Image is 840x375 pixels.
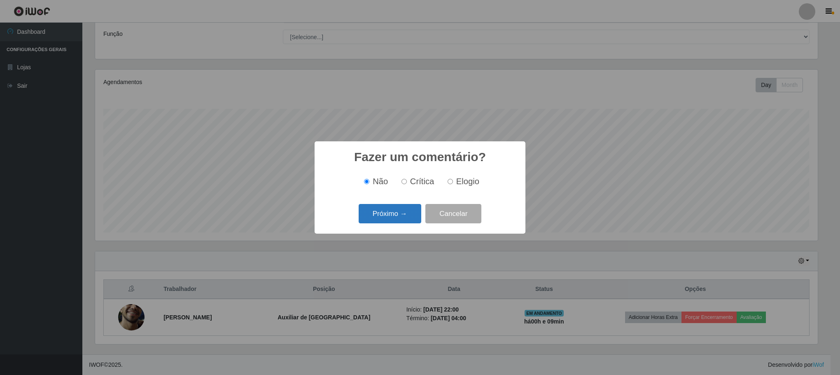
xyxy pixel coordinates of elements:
input: Crítica [401,179,407,184]
span: Elogio [456,177,479,186]
span: Não [373,177,388,186]
button: Próximo → [359,204,421,223]
span: Crítica [410,177,434,186]
input: Não [364,179,369,184]
button: Cancelar [425,204,481,223]
input: Elogio [448,179,453,184]
h2: Fazer um comentário? [354,150,486,164]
